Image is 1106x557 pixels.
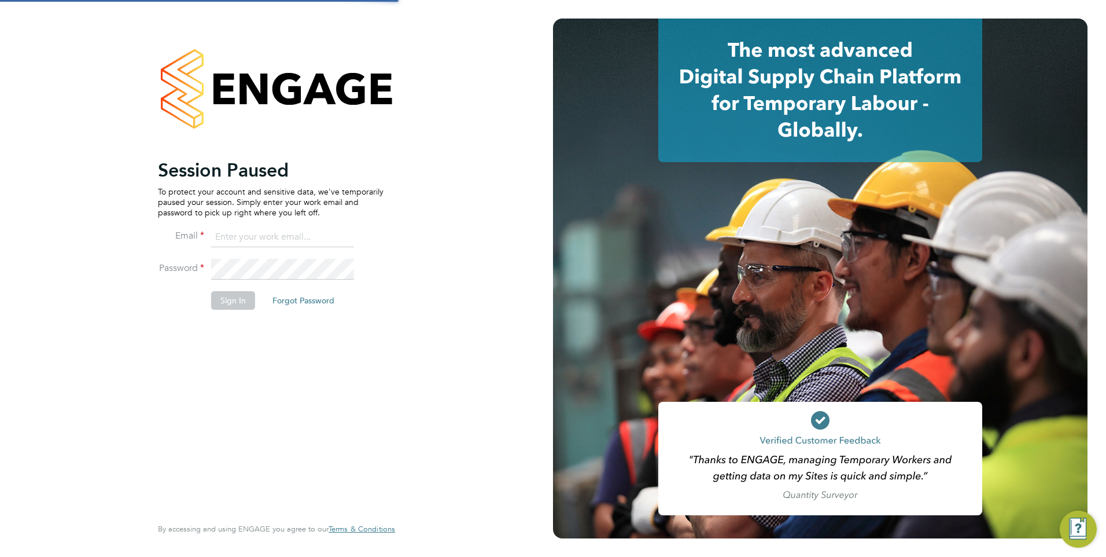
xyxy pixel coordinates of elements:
label: Password [158,262,204,274]
input: Enter your work email... [211,227,354,248]
button: Sign In [211,291,255,310]
button: Engage Resource Center [1060,511,1097,548]
span: By accessing and using ENGAGE you agree to our [158,524,395,534]
button: Forgot Password [263,291,344,310]
a: Terms & Conditions [329,525,395,534]
p: To protect your account and sensitive data, we've temporarily paused your session. Simply enter y... [158,186,384,218]
h2: Session Paused [158,159,384,182]
label: Email [158,230,204,242]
